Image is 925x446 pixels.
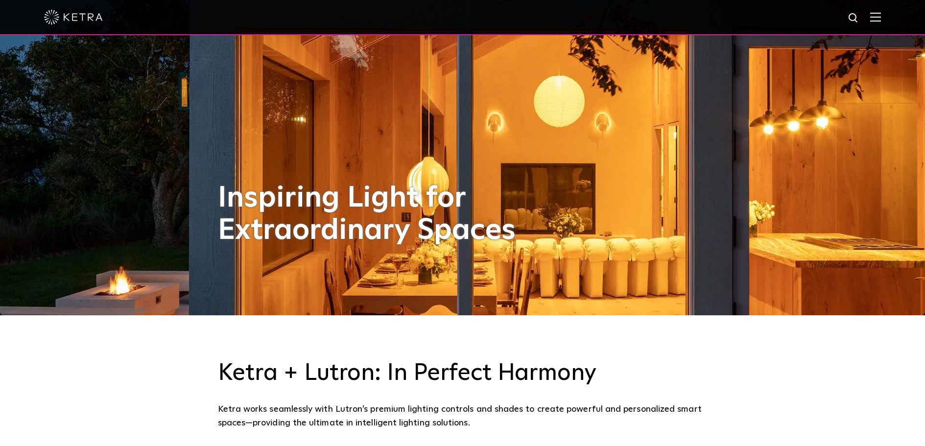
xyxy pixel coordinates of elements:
[44,10,103,24] img: ketra-logo-2019-white
[218,359,708,388] h3: Ketra + Lutron: In Perfect Harmony
[218,182,536,247] h1: Inspiring Light for Extraordinary Spaces
[870,12,881,22] img: Hamburger%20Nav.svg
[848,12,860,24] img: search icon
[218,402,708,430] div: Ketra works seamlessly with Lutron’s premium lighting controls and shades to create powerful and ...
